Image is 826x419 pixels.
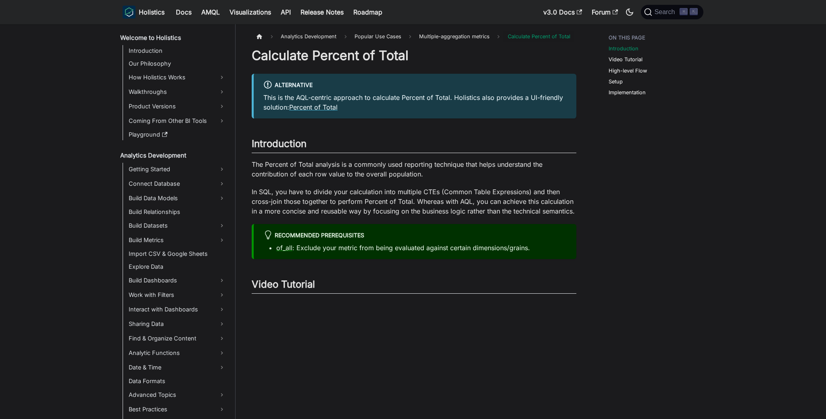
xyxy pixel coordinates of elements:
[126,303,228,316] a: Interact with Dashboards
[289,103,338,111] a: Percent of Total
[609,78,623,85] a: Setup
[126,332,228,345] a: Find & Organize Content
[276,243,567,253] li: : Exclude your metric from being evaluated against certain dimensions/grains.
[225,6,276,19] a: Visualizations
[126,261,228,272] a: Explore Data
[263,93,567,112] p: This is the AQL-centric approach to calculate Percent of Total. Holistics also provides a UI-frie...
[126,388,228,401] a: Advanced Topics
[587,6,623,19] a: Forum
[126,317,228,330] a: Sharing Data
[126,248,228,259] a: Import CSV & Google Sheets
[276,6,296,19] a: API
[126,192,228,205] a: Build Data Models
[252,138,576,153] h2: Introduction
[609,56,642,63] a: Video Tutorial
[263,80,567,91] div: Alternative
[126,403,228,416] a: Best Practices
[609,45,638,52] a: Introduction
[126,375,228,387] a: Data Formats
[252,48,576,64] h1: Calculate Percent of Total
[123,6,136,19] img: Holistics
[126,234,228,247] a: Build Metrics
[126,58,228,69] a: Our Philosophy
[126,163,228,176] a: Getting Started
[196,6,225,19] a: AMQL
[118,32,228,44] a: Welcome to Holistics
[252,160,576,179] p: The Percent of Total analysis is a commonly used reporting technique that helps understand the co...
[609,67,647,75] a: High-level Flow
[348,6,387,19] a: Roadmap
[641,5,703,19] button: Search (Command+K)
[126,100,228,113] a: Product Versions
[123,6,165,19] a: HolisticsHolistics
[350,31,405,42] span: Popular Use Cases
[503,31,574,42] span: Calculate Percent of Total
[415,31,494,42] span: Multiple-aggregation metrics
[126,288,228,301] a: Work with Filters
[277,31,340,42] span: Analytics Development
[126,177,228,190] a: Connect Database
[126,129,228,140] a: Playground
[171,6,196,19] a: Docs
[276,244,292,252] a: of_all
[252,187,576,216] p: In SQL, you have to divide your calculation into multiple CTEs (Common Table Expressions) and the...
[690,8,698,15] kbd: K
[126,206,228,218] a: Build Relationships
[296,6,348,19] a: Release Notes
[126,361,228,374] a: Date & Time
[126,114,228,127] a: Coming From Other BI Tools
[115,24,236,419] nav: Docs sidebar
[252,31,576,42] nav: Breadcrumbs
[680,8,688,15] kbd: ⌘
[252,278,576,294] h2: Video Tutorial
[252,31,267,42] a: Home page
[126,219,228,232] a: Build Datasets
[623,6,636,19] button: Switch between dark and light mode (currently dark mode)
[126,274,228,287] a: Build Dashboards
[126,346,228,359] a: Analytic Functions
[126,71,228,84] a: How Holistics Works
[538,6,587,19] a: v3.0 Docs
[126,45,228,56] a: Introduction
[609,89,646,96] a: Implementation
[652,8,680,16] span: Search
[263,230,567,241] div: Recommended Prerequisites
[139,7,165,17] b: Holistics
[126,85,228,98] a: Walkthroughs
[118,150,228,161] a: Analytics Development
